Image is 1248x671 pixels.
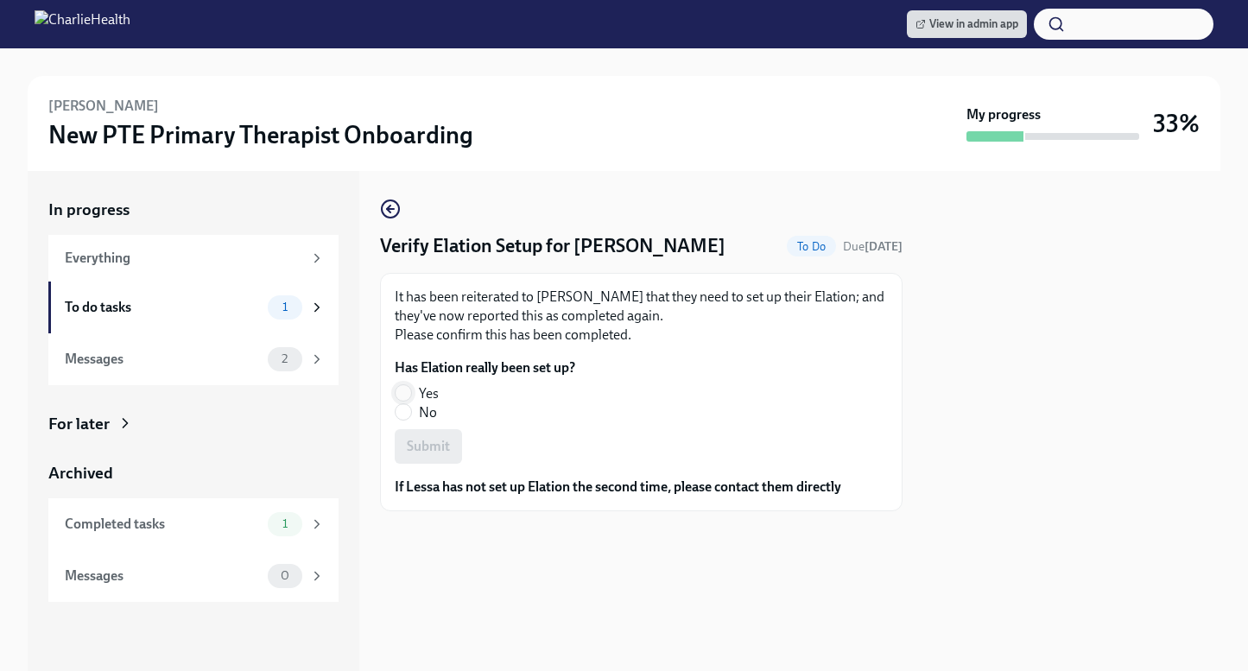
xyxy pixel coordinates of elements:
[380,233,725,259] h4: Verify Elation Setup for [PERSON_NAME]
[272,301,298,313] span: 1
[48,119,473,150] h3: New PTE Primary Therapist Onboarding
[966,105,1041,124] strong: My progress
[787,240,836,253] span: To Do
[65,515,261,534] div: Completed tasks
[1153,108,1200,139] h3: 33%
[48,413,110,435] div: For later
[48,498,339,550] a: Completed tasks1
[65,350,261,369] div: Messages
[419,384,439,403] span: Yes
[48,462,339,484] a: Archived
[843,239,903,254] span: Due
[865,239,903,254] strong: [DATE]
[48,282,339,333] a: To do tasks1
[843,238,903,255] span: August 28th, 2025 09:00
[270,569,300,582] span: 0
[395,478,841,495] strong: If Lessa has not set up Elation the second time, please contact them directly
[48,333,339,385] a: Messages2
[395,358,575,377] label: Has Elation really been set up?
[395,288,888,345] p: It has been reiterated to [PERSON_NAME] that they need to set up their Elation; and they've now r...
[48,413,339,435] a: For later
[48,199,339,221] a: In progress
[65,249,302,268] div: Everything
[35,10,130,38] img: CharlieHealth
[48,235,339,282] a: Everything
[65,298,261,317] div: To do tasks
[907,10,1027,38] a: View in admin app
[271,352,298,365] span: 2
[272,517,298,530] span: 1
[48,550,339,602] a: Messages0
[48,97,159,116] h6: [PERSON_NAME]
[419,403,437,422] span: No
[65,567,261,586] div: Messages
[915,16,1018,33] span: View in admin app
